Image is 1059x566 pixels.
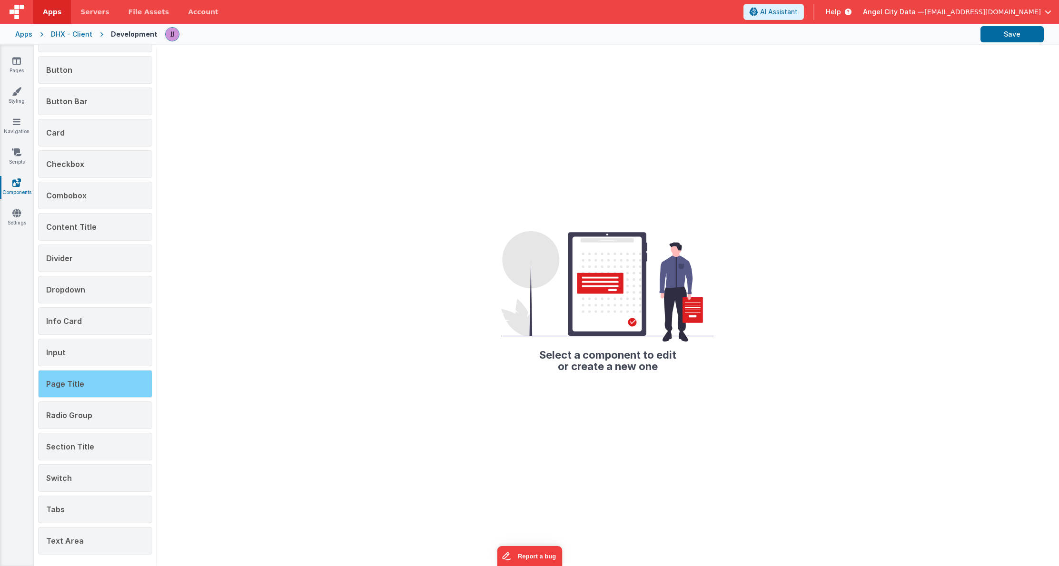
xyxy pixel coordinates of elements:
[46,348,66,357] span: Input
[924,7,1041,17] span: [EMAIL_ADDRESS][DOMAIN_NAME]
[46,316,82,326] span: Info Card
[501,342,714,372] h2: Select a component to edit or create a new one
[46,505,65,514] span: Tabs
[46,473,72,483] span: Switch
[46,285,85,294] span: Dropdown
[826,7,841,17] span: Help
[166,28,179,41] img: a41cce6c0a0b39deac5cad64cb9bd16a
[46,379,84,389] span: Page Title
[497,546,562,566] iframe: Marker.io feedback button
[46,97,88,106] span: Button Bar
[51,29,92,39] div: DHX - Client
[980,26,1044,42] button: Save
[80,7,109,17] span: Servers
[46,128,65,137] span: Card
[46,159,84,169] span: Checkbox
[46,254,73,263] span: Divider
[863,7,924,17] span: Angel City Data —
[46,442,94,451] span: Section Title
[46,410,92,420] span: Radio Group
[46,536,84,546] span: Text Area
[15,29,32,39] div: Apps
[46,191,87,200] span: Combobox
[111,29,158,39] div: Development
[863,7,1051,17] button: Angel City Data — [EMAIL_ADDRESS][DOMAIN_NAME]
[43,7,61,17] span: Apps
[129,7,169,17] span: File Assets
[743,4,804,20] button: AI Assistant
[46,65,72,75] span: Button
[46,222,97,232] span: Content Title
[760,7,798,17] span: AI Assistant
